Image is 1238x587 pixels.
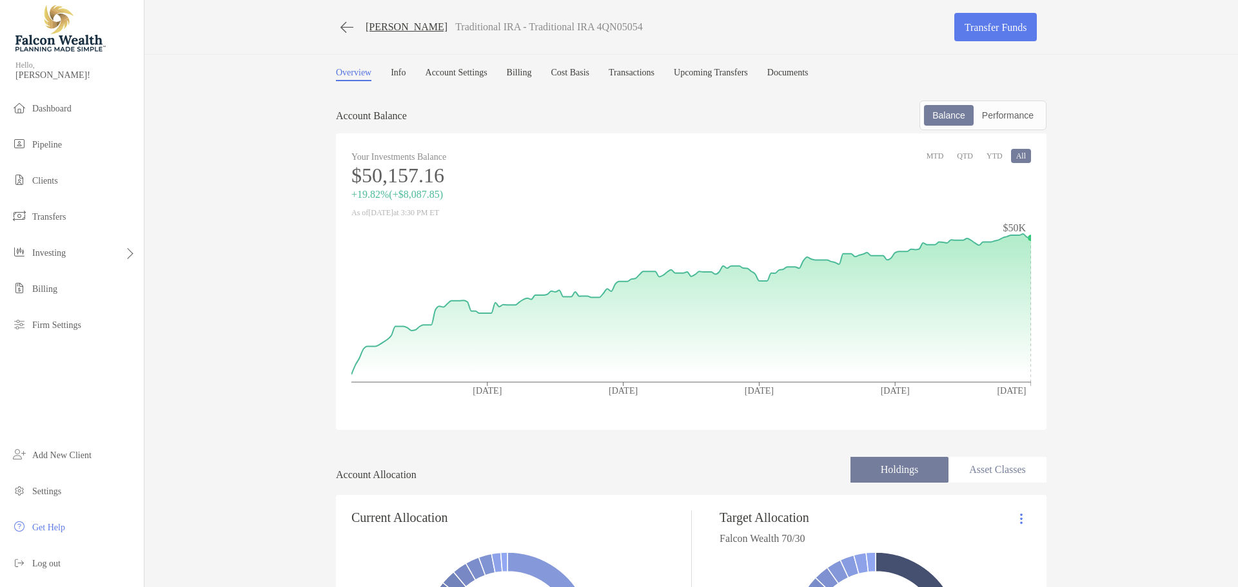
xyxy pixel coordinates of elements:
[919,101,1046,130] div: segmented control
[981,149,1008,163] button: YTD
[12,100,27,115] img: dashboard icon
[351,205,691,221] p: As of [DATE] at 3:30 PM ET
[12,519,27,534] img: get-help icon
[12,136,27,151] img: pipeline icon
[925,106,972,124] div: Balance
[336,68,371,81] a: Overview
[32,320,81,330] span: Firm Settings
[1020,513,1023,524] img: Icon List Menu
[609,386,638,396] tspan: [DATE]
[32,176,58,186] span: Clients
[32,212,66,222] span: Transfers
[1003,222,1026,233] tspan: $50K
[391,68,406,81] a: Info
[948,457,1046,483] li: Asset Classes
[507,68,532,81] a: Billing
[12,244,27,260] img: investing icon
[455,21,643,33] p: Traditional IRA - Traditional IRA 4QN05054
[921,149,949,163] button: MTD
[551,68,589,81] a: Cost Basis
[1011,149,1031,163] button: All
[12,555,27,570] img: logout icon
[336,469,417,481] h4: Account Allocation
[12,316,27,332] img: firm-settings icon
[32,450,92,460] span: Add New Client
[12,447,27,462] img: add_new_client icon
[351,168,691,184] p: $50,157.16
[32,140,62,149] span: Pipeline
[366,21,447,33] a: [PERSON_NAME]
[720,510,809,525] h4: Target Allocation
[954,13,1037,41] a: Transfer Funds
[15,70,136,81] span: [PERSON_NAME]!
[767,68,809,81] a: Documents
[351,186,691,202] p: +19.82% ( +$8,087.85 )
[975,106,1041,124] div: Performance
[997,386,1026,396] tspan: [DATE]
[952,149,978,163] button: QTD
[336,108,407,124] p: Account Balance
[473,386,502,396] tspan: [DATE]
[12,280,27,296] img: billing icon
[32,284,57,294] span: Billing
[12,172,27,188] img: clients icon
[881,386,910,396] tspan: [DATE]
[850,457,948,483] li: Holdings
[745,386,774,396] tspan: [DATE]
[32,248,66,258] span: Investing
[351,149,691,165] p: Your Investments Balance
[15,5,106,52] img: Falcon Wealth Planning Logo
[32,486,61,496] span: Settings
[609,68,654,81] a: Transactions
[32,523,65,532] span: Get Help
[351,510,447,525] h4: Current Allocation
[32,104,72,113] span: Dashboard
[32,559,61,568] span: Log out
[12,483,27,498] img: settings icon
[426,68,487,81] a: Account Settings
[12,208,27,224] img: transfers icon
[720,530,809,546] p: Falcon Wealth 70/30
[674,68,748,81] a: Upcoming Transfers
